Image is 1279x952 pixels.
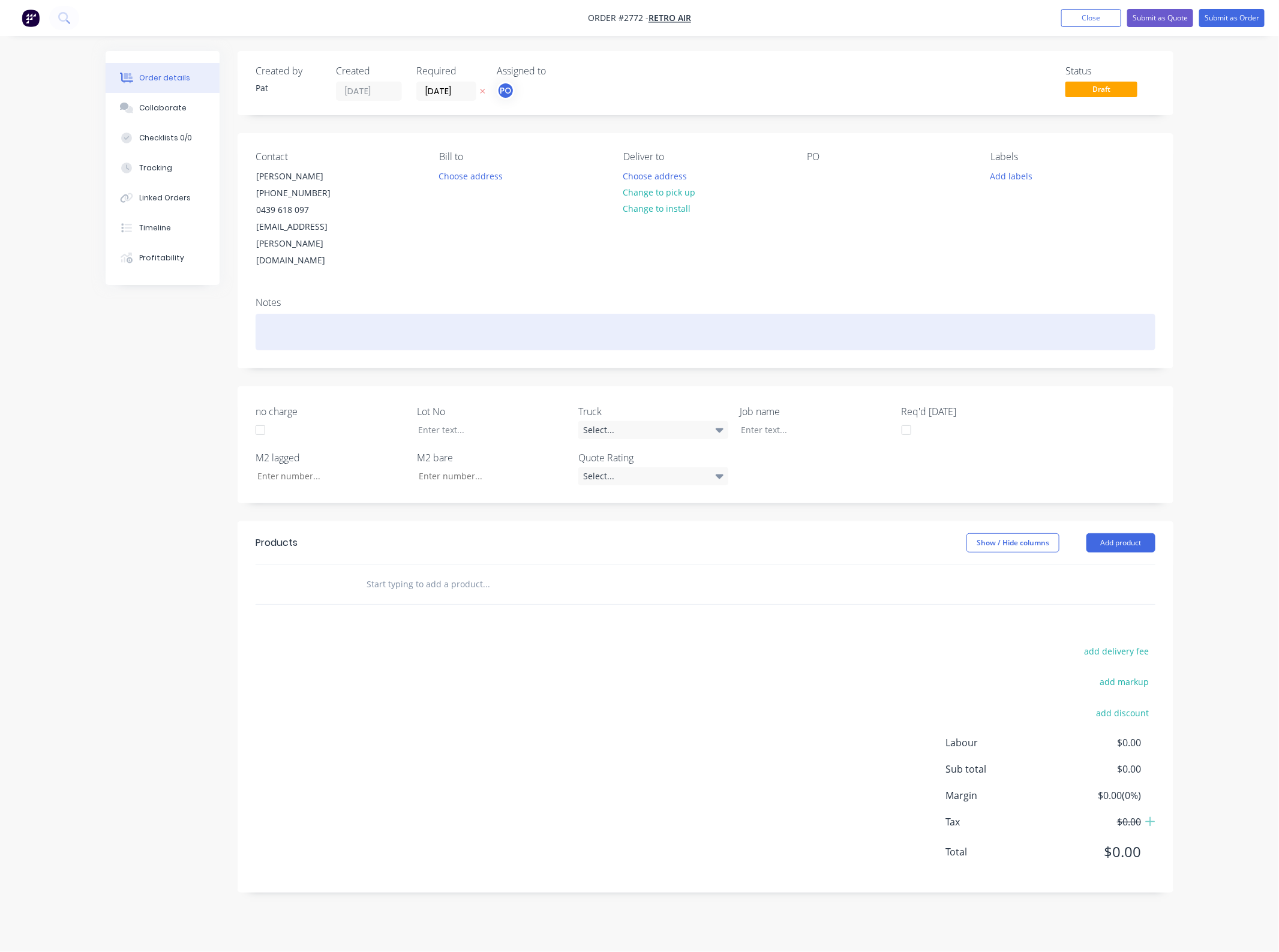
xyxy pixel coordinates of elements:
[256,218,356,269] div: [EMAIL_ADDRESS][PERSON_NAME][DOMAIN_NAME]
[256,536,298,550] div: Products
[139,253,184,263] div: Profitability
[648,13,691,24] a: Retro Air
[966,533,1059,552] button: Show / Hide columns
[497,65,617,77] div: Assigned to
[256,65,322,77] div: Created by
[578,404,728,419] label: Truck
[336,65,402,77] div: Created
[439,151,604,163] div: Bill to
[417,451,567,465] label: M2 bare
[991,151,1155,163] div: Labels
[256,451,406,465] label: M2 lagged
[256,404,406,419] label: no charge
[902,404,1052,419] label: Req'd [DATE]
[139,73,190,83] div: Order details
[409,467,567,485] input: Enter number...
[1052,841,1141,863] span: $0.00
[246,167,366,269] div: [PERSON_NAME][PHONE_NUMBER]0439 618 097[EMAIL_ADDRESS][PERSON_NAME][DOMAIN_NAME]
[1052,788,1141,803] span: $0.00 ( 0 %)
[984,167,1039,184] button: Add labels
[617,200,697,217] button: Change to install
[139,193,191,203] div: Linked Orders
[588,13,648,24] span: Order #2772 -
[106,243,220,273] button: Profitability
[1199,9,1265,27] button: Submit as Order
[1052,735,1141,750] span: $0.00
[433,167,509,184] button: Choose address
[22,9,40,27] img: Factory
[1061,9,1121,27] button: Close
[106,123,220,153] button: Checklists 0/0
[106,93,220,123] button: Collaborate
[945,762,1052,776] span: Sub total
[945,845,1052,859] span: Total
[623,151,788,163] div: Deliver to
[1127,9,1193,27] button: Submit as Quote
[256,151,420,163] div: Contact
[106,183,220,213] button: Linked Orders
[740,404,890,419] label: Job name
[139,103,187,113] div: Collaborate
[945,735,1052,750] span: Labour
[139,133,192,143] div: Checklists 0/0
[1086,533,1155,552] button: Add product
[578,421,728,439] div: Select...
[256,185,356,202] div: [PHONE_NUMBER]
[945,815,1052,829] span: Tax
[1065,82,1137,97] span: Draft
[578,451,728,465] label: Quote Rating
[1090,705,1155,721] button: add discount
[106,213,220,243] button: Timeline
[106,63,220,93] button: Order details
[139,163,172,173] div: Tracking
[617,167,693,184] button: Choose address
[366,572,606,596] input: Start typing to add a product...
[578,467,728,485] div: Select...
[139,223,171,233] div: Timeline
[256,82,322,94] div: Pat
[256,202,356,218] div: 0439 618 097
[945,788,1052,803] span: Margin
[1052,815,1141,829] span: $0.00
[106,153,220,183] button: Tracking
[1094,674,1155,690] button: add markup
[497,82,515,100] button: PO
[1078,643,1155,659] button: add delivery fee
[1052,762,1141,776] span: $0.00
[256,168,356,185] div: [PERSON_NAME]
[417,404,567,419] label: Lot No
[617,184,702,200] button: Change to pick up
[1065,65,1155,77] div: Status
[247,467,406,485] input: Enter number...
[807,151,971,163] div: PO
[256,297,1155,308] div: Notes
[416,65,482,77] div: Required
